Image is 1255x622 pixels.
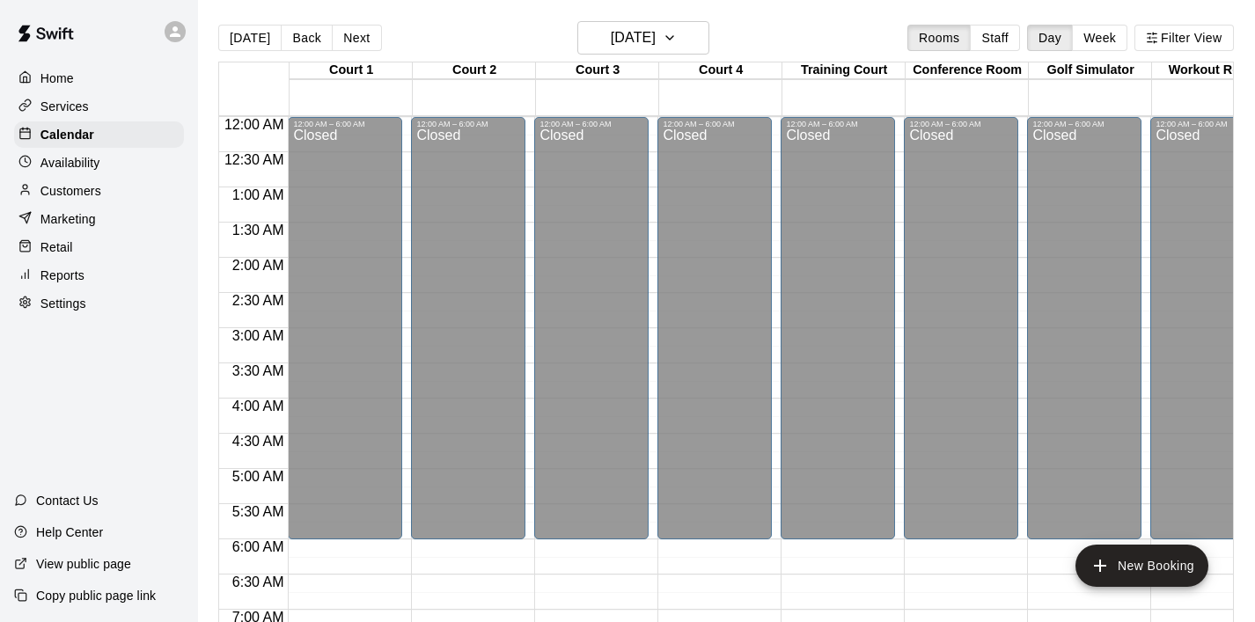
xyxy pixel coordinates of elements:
button: Rooms [907,25,971,51]
div: Court 2 [413,62,536,79]
div: Closed [786,128,890,545]
button: Week [1072,25,1127,51]
h6: [DATE] [611,26,656,50]
div: Closed [293,128,397,545]
div: 12:00 AM – 6:00 AM: Closed [1027,117,1141,539]
div: 12:00 AM – 6:00 AM [416,120,520,128]
div: 12:00 AM – 6:00 AM [663,120,767,128]
p: Calendar [40,126,94,143]
div: Court 1 [290,62,413,79]
button: Day [1027,25,1073,51]
div: 12:00 AM – 6:00 AM: Closed [534,117,649,539]
div: Conference Room [906,62,1029,79]
p: Marketing [40,210,96,228]
span: 4:00 AM [228,399,289,413]
p: Availability [40,154,100,172]
div: Closed [416,128,520,545]
button: [DATE] [218,25,282,51]
div: Closed [1032,128,1136,545]
div: 12:00 AM – 6:00 AM: Closed [781,117,895,539]
a: Reports [14,262,184,289]
button: Staff [970,25,1020,51]
p: Customers [40,182,101,200]
div: 12:00 AM – 6:00 AM: Closed [657,117,772,539]
div: 12:00 AM – 6:00 AM: Closed [288,117,402,539]
button: Back [281,25,333,51]
div: Golf Simulator [1029,62,1152,79]
a: Marketing [14,206,184,232]
a: Retail [14,234,184,260]
button: [DATE] [577,21,709,55]
span: 3:30 AM [228,363,289,378]
a: Customers [14,178,184,204]
div: Closed [539,128,643,545]
span: 1:30 AM [228,223,289,238]
p: Services [40,98,89,115]
p: Contact Us [36,492,99,509]
a: Calendar [14,121,184,148]
div: 12:00 AM – 6:00 AM [909,120,1013,128]
span: 3:00 AM [228,328,289,343]
span: 12:30 AM [220,152,289,167]
button: Filter View [1134,25,1233,51]
div: 12:00 AM – 6:00 AM [786,120,890,128]
div: Court 3 [536,62,659,79]
div: 12:00 AM – 6:00 AM [1032,120,1136,128]
div: Closed [663,128,767,545]
div: Court 4 [659,62,782,79]
button: add [1075,545,1208,587]
span: 1:00 AM [228,187,289,202]
button: Next [332,25,381,51]
span: 2:30 AM [228,293,289,308]
span: 2:00 AM [228,258,289,273]
a: Services [14,93,184,120]
p: Settings [40,295,86,312]
p: Home [40,70,74,87]
a: Settings [14,290,184,317]
a: Availability [14,150,184,176]
span: 6:00 AM [228,539,289,554]
div: 12:00 AM – 6:00 AM [539,120,643,128]
div: 12:00 AM – 6:00 AM: Closed [904,117,1018,539]
p: Copy public page link [36,587,156,604]
p: Reports [40,267,84,284]
span: 4:30 AM [228,434,289,449]
span: 5:30 AM [228,504,289,519]
p: Help Center [36,523,103,541]
div: 12:00 AM – 6:00 AM: Closed [411,117,525,539]
p: View public page [36,555,131,573]
div: 12:00 AM – 6:00 AM [293,120,397,128]
div: Closed [909,128,1013,545]
span: 5:00 AM [228,469,289,484]
span: 12:00 AM [220,117,289,132]
div: Training Court [782,62,906,79]
span: 6:30 AM [228,574,289,589]
p: Retail [40,238,73,256]
a: Home [14,65,184,91]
